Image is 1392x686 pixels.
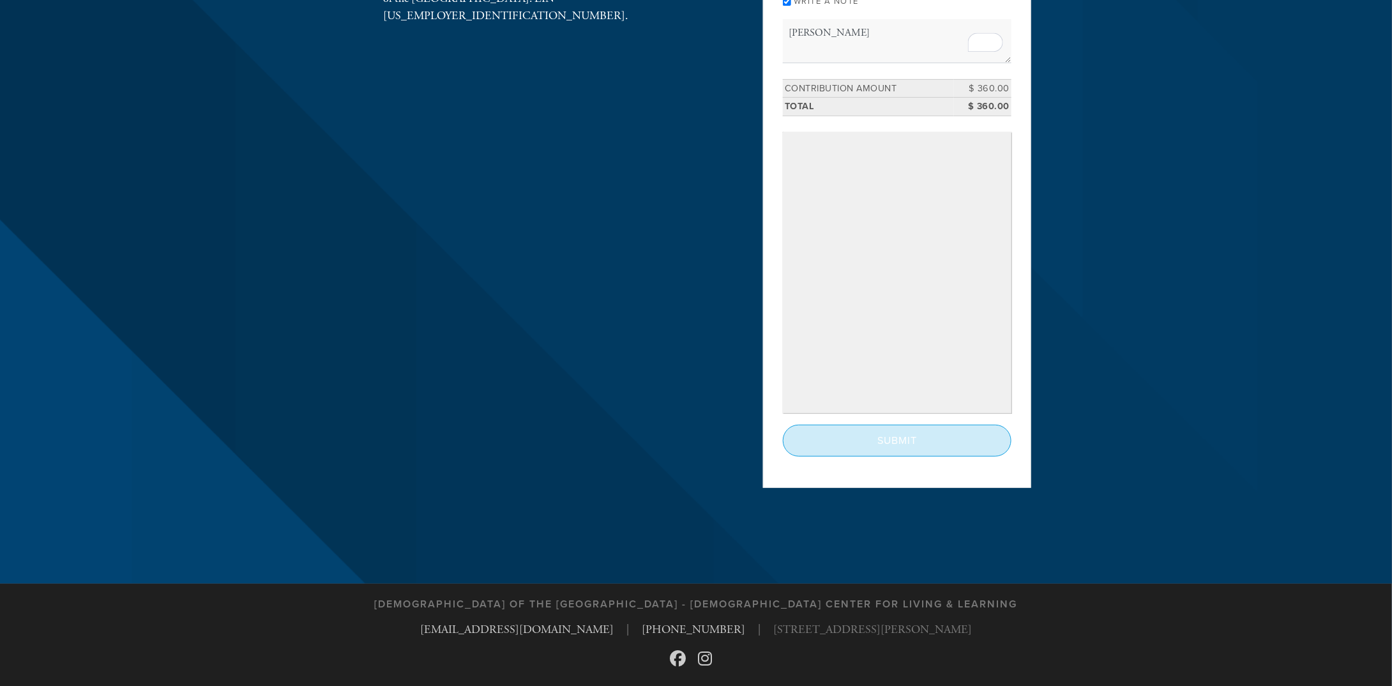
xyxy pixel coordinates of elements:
[375,598,1018,611] h3: [DEMOGRAPHIC_DATA] of the [GEOGRAPHIC_DATA] - [DEMOGRAPHIC_DATA] Center for Living & Learning
[954,79,1011,98] td: $ 360.00
[783,425,1011,457] input: Submit
[785,135,1009,411] iframe: To enrich screen reader interactions, please activate Accessibility in Grammarly extension settings
[758,621,760,638] span: |
[420,622,614,637] a: [EMAIL_ADDRESS][DOMAIN_NAME]
[773,621,972,638] span: [STREET_ADDRESS][PERSON_NAME]
[783,79,954,98] td: Contribution Amount
[783,19,1011,63] textarea: To enrich screen reader interactions, please activate Accessibility in Grammarly extension settings
[783,98,954,116] td: Total
[954,98,1011,116] td: $ 360.00
[642,622,745,637] a: [PHONE_NUMBER]
[626,621,629,638] span: |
